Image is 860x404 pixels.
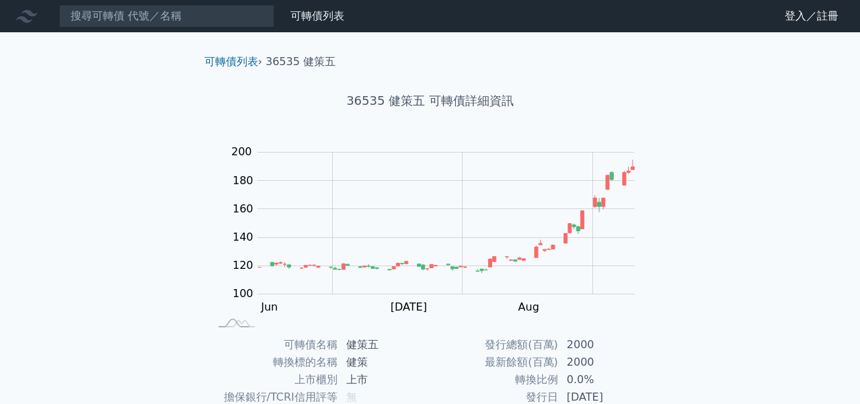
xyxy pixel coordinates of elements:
[210,354,338,371] td: 轉換標的名稱
[194,91,667,110] h1: 36535 健策五 可轉債詳細資訊
[233,231,253,243] tspan: 140
[338,371,430,389] td: 上市
[233,202,253,215] tspan: 160
[430,354,559,371] td: 最新餘額(百萬)
[518,300,539,313] tspan: Aug
[559,371,651,389] td: 0.0%
[233,174,253,187] tspan: 180
[774,5,849,27] a: 登入／註冊
[260,300,278,313] tspan: Jun
[204,55,258,68] a: 可轉債列表
[391,300,427,313] tspan: [DATE]
[231,145,252,158] tspan: 200
[430,336,559,354] td: 發行總額(百萬)
[338,354,430,371] td: 健策
[430,371,559,389] td: 轉換比例
[59,5,274,28] input: 搜尋可轉債 代號／名稱
[559,354,651,371] td: 2000
[233,287,253,300] tspan: 100
[290,9,344,22] a: 可轉債列表
[266,54,336,70] li: 36535 健策五
[559,336,651,354] td: 2000
[338,336,430,354] td: 健策五
[210,336,338,354] td: 可轉債名稱
[225,145,655,313] g: Chart
[204,54,262,70] li: ›
[346,391,357,403] span: 無
[210,371,338,389] td: 上市櫃別
[233,259,253,272] tspan: 120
